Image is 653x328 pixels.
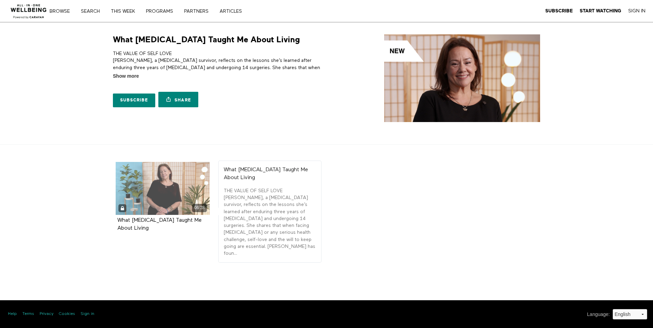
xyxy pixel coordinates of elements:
p: THE VALUE OF SELF LOVE [PERSON_NAME], a [MEDICAL_DATA] survivor, reflects on the lessons she’s le... [113,50,324,106]
a: Search [78,9,107,14]
div: 06:28 [192,204,207,212]
a: Subscribe [545,8,573,14]
a: Sign In [628,8,645,14]
a: PROGRAMS [144,9,180,14]
a: Browse [47,9,77,14]
a: PARTNERS [182,9,216,14]
h1: What [MEDICAL_DATA] Taught Me About Living [113,34,300,45]
a: What [MEDICAL_DATA] Taught Me About Living [117,218,202,231]
strong: Subscribe [545,8,573,13]
strong: What Cancer Taught Me About Living [117,218,202,231]
a: Privacy [40,311,53,317]
p: THE VALUE OF SELF LOVE [PERSON_NAME], a [MEDICAL_DATA] survivor, reflects on the lessons she’s le... [224,187,316,257]
a: THIS WEEK [108,9,142,14]
img: What Cancer Taught Me About Living [384,34,540,122]
strong: What [MEDICAL_DATA] Taught Me About Living [224,167,308,181]
a: Start Watching [580,8,621,14]
label: Language : [587,311,610,318]
a: What Cancer Taught Me About Living 06:28 [116,162,210,215]
a: Share [158,92,198,107]
a: ARTICLES [217,9,249,14]
strong: Start Watching [580,8,621,13]
a: Terms [22,311,34,317]
a: Subscribe [113,94,155,107]
a: Cookies [59,311,75,317]
a: Help [8,311,17,317]
span: Show more [113,73,139,80]
nav: Primary [54,8,256,14]
a: Sign in [81,311,94,317]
